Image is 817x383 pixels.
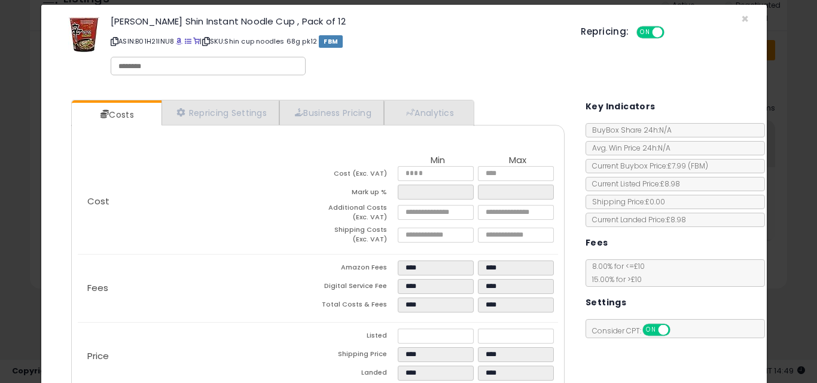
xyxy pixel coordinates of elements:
span: Current Listed Price: £8.98 [586,179,680,189]
span: BuyBox Share 24h: N/A [586,125,672,135]
a: Repricing Settings [161,100,280,125]
td: Shipping Price [318,347,398,366]
td: Shipping Costs (Exc. VAT) [318,225,398,247]
h3: [PERSON_NAME] Shin Instant Noodle Cup , Pack of 12 [111,17,563,26]
a: Business Pricing [279,100,384,125]
span: 8.00 % for <= £10 [586,261,645,284]
p: ASIN: B01H21INU8 | SKU: Shin cup noodles 68g pk12 [111,32,563,51]
td: Listed [318,329,398,347]
td: Cost (Exc. VAT) [318,166,398,185]
h5: Repricing: [581,27,629,36]
td: Additional Costs (Exc. VAT) [318,203,398,225]
a: All offer listings [185,36,191,46]
span: Consider CPT: [586,326,686,336]
th: Max [478,155,558,166]
span: Shipping Price: £0.00 [586,197,665,207]
span: × [741,10,749,27]
span: Current Landed Price: £8.98 [586,215,686,225]
span: £7.99 [667,161,708,171]
span: FBM [319,35,343,48]
span: ON [644,325,659,335]
td: Digital Service Fee [318,279,398,298]
span: Avg. Win Price 24h: N/A [586,143,670,153]
h5: Settings [586,295,626,310]
span: OFF [662,27,681,38]
span: OFF [668,325,687,335]
th: Min [398,155,478,166]
a: BuyBox page [176,36,182,46]
p: Fees [78,283,318,293]
td: Amazon Fees [318,261,398,279]
span: 15.00 % for > £10 [586,274,642,284]
td: Mark up % [318,185,398,203]
a: Costs [72,103,160,127]
h5: Key Indicators [586,99,656,114]
h5: Fees [586,235,608,250]
span: ( FBM ) [688,161,708,171]
img: 511iEjdARlL._SL60_.jpg [68,17,100,53]
span: ON [638,27,653,38]
td: Total Costs & Fees [318,298,398,316]
span: Current Buybox Price: [586,161,708,171]
a: Analytics [384,100,472,125]
a: Your listing only [193,36,200,46]
p: Cost [78,197,318,206]
p: Price [78,351,318,361]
